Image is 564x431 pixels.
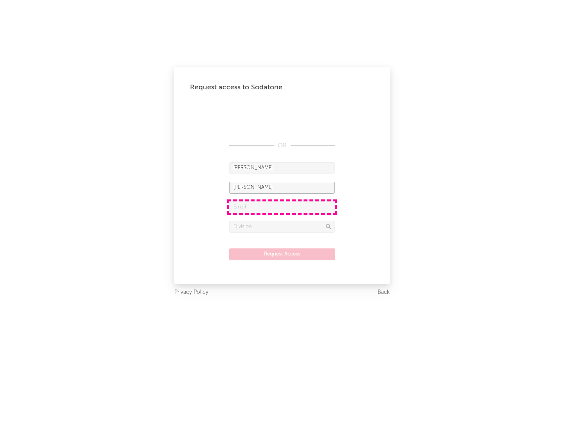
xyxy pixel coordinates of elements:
[229,201,335,213] input: Email
[190,83,374,92] div: Request access to Sodatone
[229,221,335,233] input: Division
[229,141,335,150] div: OR
[229,182,335,194] input: Last Name
[378,288,390,297] a: Back
[229,162,335,174] input: First Name
[229,248,335,260] button: Request Access
[174,288,208,297] a: Privacy Policy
